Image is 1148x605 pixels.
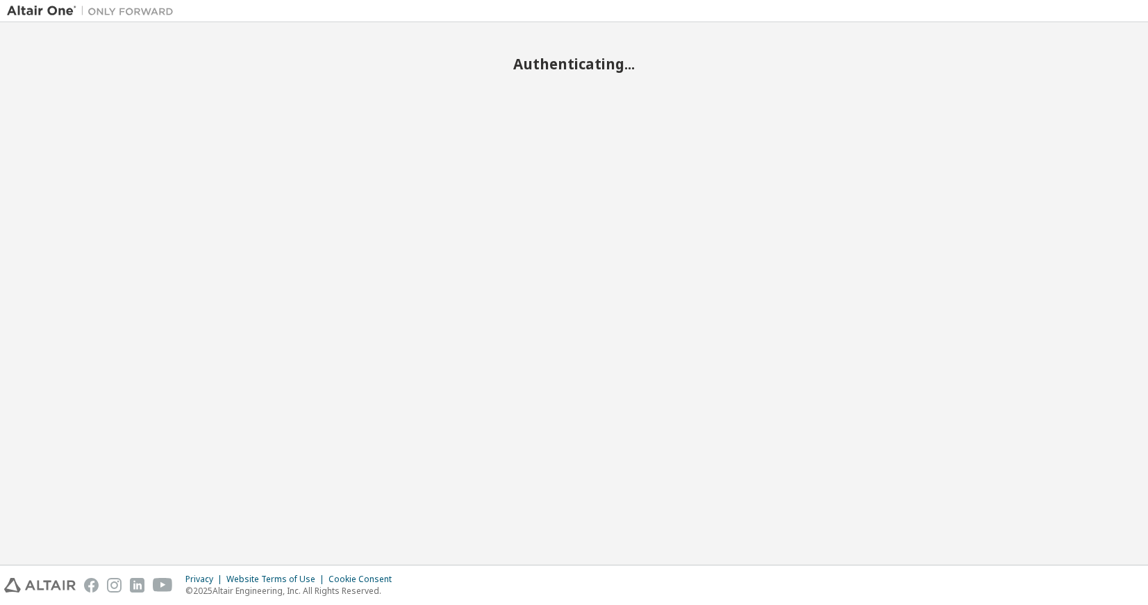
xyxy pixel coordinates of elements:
[185,574,226,585] div: Privacy
[7,55,1141,73] h2: Authenticating...
[107,578,122,593] img: instagram.svg
[4,578,76,593] img: altair_logo.svg
[130,578,144,593] img: linkedin.svg
[153,578,173,593] img: youtube.svg
[7,4,181,18] img: Altair One
[185,585,400,597] p: © 2025 Altair Engineering, Inc. All Rights Reserved.
[84,578,99,593] img: facebook.svg
[328,574,400,585] div: Cookie Consent
[226,574,328,585] div: Website Terms of Use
